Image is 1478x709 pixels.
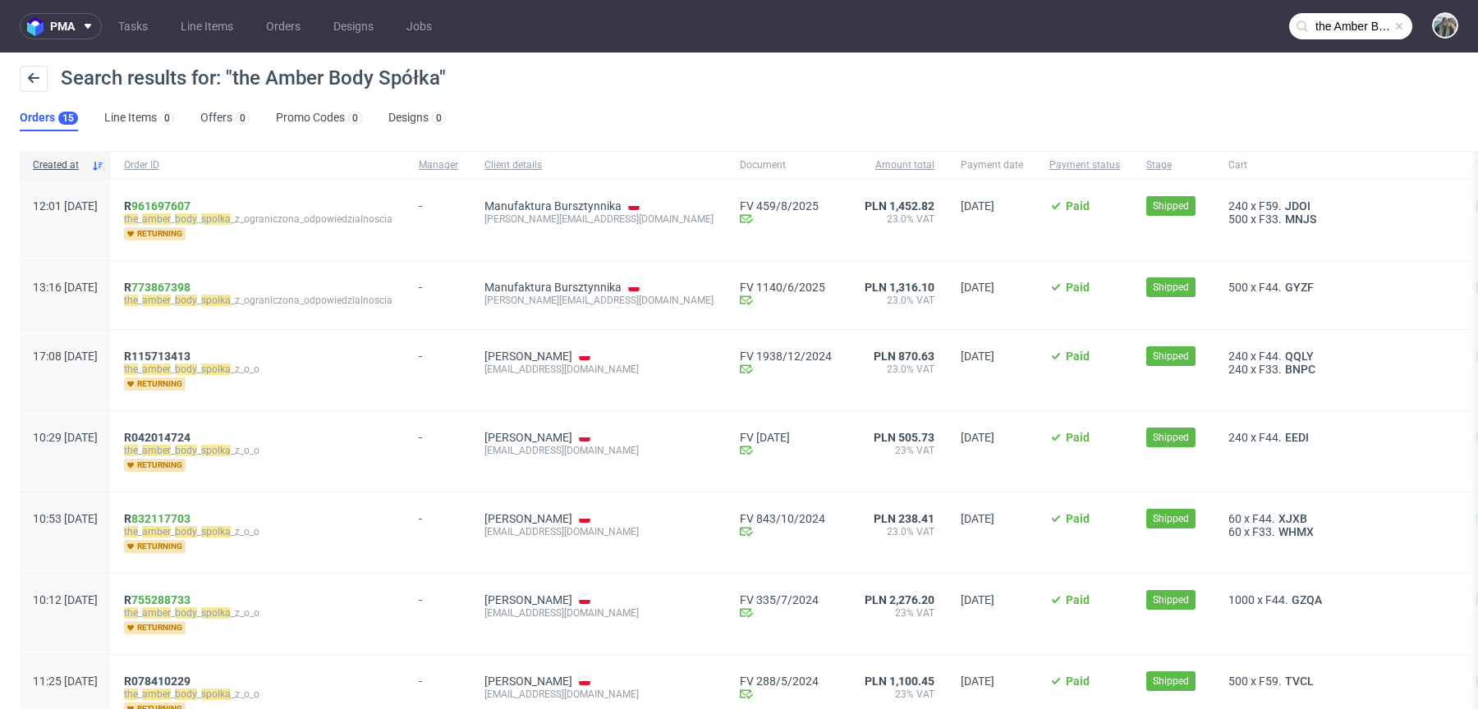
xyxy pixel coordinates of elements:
mark: body [175,607,197,619]
mark: amber [142,526,171,537]
a: Orders15 [20,105,78,131]
div: 0 [436,112,442,124]
div: [EMAIL_ADDRESS][DOMAIN_NAME] [484,363,714,376]
a: 961697607 [131,199,190,213]
span: PLN 505.73 [874,431,934,444]
span: R115713413 [124,350,190,363]
a: XJXB [1275,512,1310,525]
a: Jobs [397,13,442,39]
a: R755288733 [124,593,194,606]
div: [EMAIL_ADDRESS][DOMAIN_NAME] [484,688,714,701]
mark: the [124,526,138,537]
mark: the [124,607,138,619]
span: Stage [1146,158,1202,172]
span: 23% VAT [858,444,934,457]
mark: amber [142,688,171,700]
span: [DATE] [961,281,994,294]
span: PLN 1,316.10 [865,281,934,294]
a: [PERSON_NAME] [484,675,572,688]
span: QQLY [1282,350,1317,363]
div: 0 [352,112,358,124]
a: FV 288/5/2024 [740,675,832,688]
div: [EMAIL_ADDRESS][DOMAIN_NAME] [484,444,714,457]
span: _ _ _ _z_o_o [124,444,392,457]
div: - [419,274,458,294]
span: 240 [1228,350,1248,363]
a: R115713413 [124,350,194,363]
span: F33. [1259,363,1282,376]
mark: spolka [201,526,231,537]
span: 23.0% VAT [858,213,934,226]
span: 23.0% VAT [858,525,934,538]
a: Tasks [108,13,158,39]
a: [PERSON_NAME] [484,350,572,363]
span: PLN 870.63 [874,350,934,363]
span: [DATE] [961,675,994,688]
span: Payment date [961,158,1023,172]
a: FV 459/8/2025 [740,199,832,213]
span: TVCL [1282,675,1317,688]
span: Paid [1066,675,1090,688]
span: Cart [1228,158,1449,172]
span: R [124,512,190,525]
span: 1000 [1228,593,1255,606]
a: R832117703 [124,512,194,525]
div: 15 [62,112,74,124]
a: GYZF [1282,281,1317,294]
span: F59. [1259,675,1282,688]
span: pma [50,21,75,32]
a: Manufaktura Bursztynnika [484,199,622,213]
span: _ _ _ _z_o_o [124,606,392,620]
span: PLN 1,100.45 [865,675,934,688]
span: Paid [1066,431,1090,444]
span: Order ID [124,158,392,172]
span: WHMX [1275,525,1317,538]
span: R [124,281,190,294]
span: Amount total [858,158,934,172]
a: Designs0 [388,105,446,131]
span: PLN 2,276.20 [865,593,934,606]
mark: body [175,688,197,700]
span: Shipped [1153,349,1189,364]
button: pma [20,13,102,39]
span: Search results for: "the Amber Body Spółka" [61,66,446,89]
span: 23.0% VAT [858,294,934,307]
mark: body [175,213,197,225]
mark: amber [142,445,171,456]
a: Offers0 [200,105,250,131]
a: MNJS [1282,213,1320,226]
a: FV [DATE] [740,431,832,444]
span: R [124,593,190,606]
div: - [419,587,458,606]
mark: amber [142,607,171,619]
div: [EMAIL_ADDRESS][DOMAIN_NAME] [484,606,714,620]
span: returning [124,459,186,472]
mark: the [124,364,138,375]
span: BNPC [1282,363,1319,376]
span: 10:29 [DATE] [33,431,98,444]
span: 23.0% VAT [858,363,934,376]
span: Shipped [1153,592,1189,607]
mark: the [124,213,138,225]
span: Shipped [1153,674,1189,688]
span: F33. [1252,525,1275,538]
mark: the [124,445,138,456]
div: x [1228,431,1449,444]
a: FV 335/7/2024 [740,593,832,606]
span: 10:53 [DATE] [33,512,98,525]
span: _ _ _ _z_ograniczona_odpowiedzialnoscia [124,213,392,226]
div: - [419,193,458,213]
span: Shipped [1153,511,1189,526]
span: 500 [1228,281,1248,294]
span: Manager [419,158,458,172]
a: FV 843/10/2024 [740,512,832,525]
mark: spolka [201,295,231,306]
a: GZQA [1288,593,1325,606]
span: Paid [1066,199,1090,213]
span: _ _ _ _z_ograniczona_odpowiedzialnoscia [124,294,392,307]
span: PLN 238.41 [874,512,934,525]
img: Zeniuk Magdalena [1434,14,1457,37]
mark: amber [142,364,171,375]
div: x [1228,199,1449,213]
